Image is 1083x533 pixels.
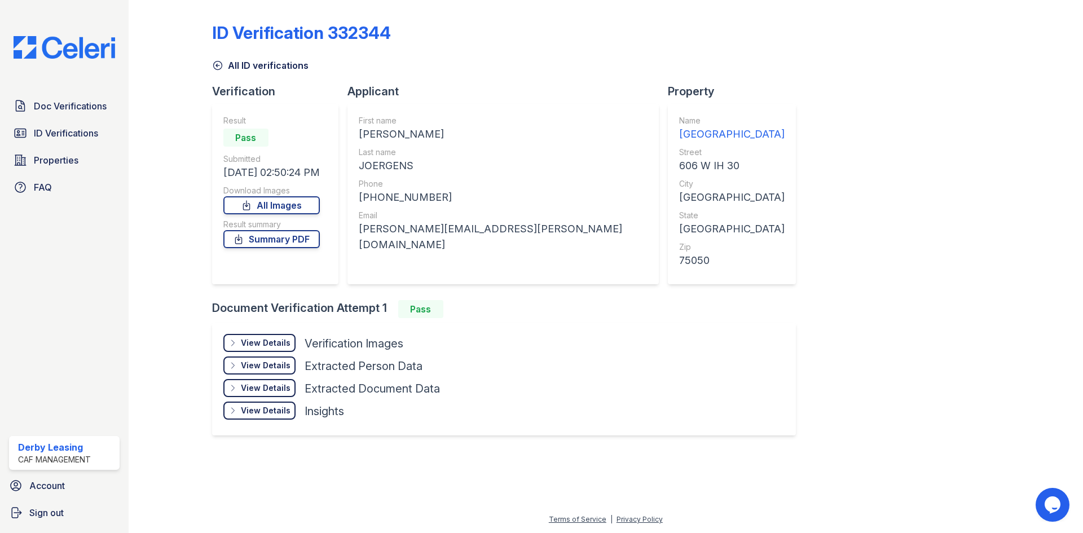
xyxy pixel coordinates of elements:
div: [PERSON_NAME] [359,126,648,142]
span: FAQ [34,180,52,194]
div: [PHONE_NUMBER] [359,190,648,205]
div: View Details [241,405,290,416]
div: Extracted Document Data [305,381,440,397]
div: 606 W IH 30 [679,158,785,174]
a: Sign out [5,501,124,524]
a: All ID verifications [212,59,309,72]
div: View Details [241,382,290,394]
div: | [610,515,613,523]
div: Extracted Person Data [305,358,422,374]
div: Pass [398,300,443,318]
div: Name [679,115,785,126]
div: CAF Management [18,454,91,465]
div: Verification [212,83,347,99]
span: Account [29,479,65,492]
div: Property [668,83,805,99]
div: [GEOGRAPHIC_DATA] [679,190,785,205]
a: Account [5,474,124,497]
iframe: chat widget [1036,488,1072,522]
div: ID Verification 332344 [212,23,391,43]
div: Document Verification Attempt 1 [212,300,805,318]
div: First name [359,115,648,126]
div: Derby Leasing [18,441,91,454]
div: Email [359,210,648,221]
div: [DATE] 02:50:24 PM [223,165,320,180]
a: Name [GEOGRAPHIC_DATA] [679,115,785,142]
div: Zip [679,241,785,253]
div: Phone [359,178,648,190]
div: View Details [241,360,290,371]
div: Download Images [223,185,320,196]
span: Sign out [29,506,64,519]
div: 75050 [679,253,785,268]
div: Insights [305,403,344,419]
div: View Details [241,337,290,349]
div: Submitted [223,153,320,165]
a: ID Verifications [9,122,120,144]
div: Pass [223,129,268,147]
div: City [679,178,785,190]
a: Privacy Policy [617,515,663,523]
a: Summary PDF [223,230,320,248]
div: [PERSON_NAME][EMAIL_ADDRESS][PERSON_NAME][DOMAIN_NAME] [359,221,648,253]
a: FAQ [9,176,120,199]
div: Result [223,115,320,126]
span: Doc Verifications [34,99,107,113]
span: ID Verifications [34,126,98,140]
div: [GEOGRAPHIC_DATA] [679,221,785,237]
img: CE_Logo_Blue-a8612792a0a2168367f1c8372b55b34899dd931a85d93a1a3d3e32e68fde9ad4.png [5,36,124,59]
a: Properties [9,149,120,171]
div: Result summary [223,219,320,230]
div: State [679,210,785,221]
a: Terms of Service [549,515,606,523]
div: Last name [359,147,648,158]
div: Street [679,147,785,158]
a: All Images [223,196,320,214]
span: Properties [34,153,78,167]
div: Applicant [347,83,668,99]
div: [GEOGRAPHIC_DATA] [679,126,785,142]
a: Doc Verifications [9,95,120,117]
div: JOERGENS [359,158,648,174]
div: Verification Images [305,336,403,351]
